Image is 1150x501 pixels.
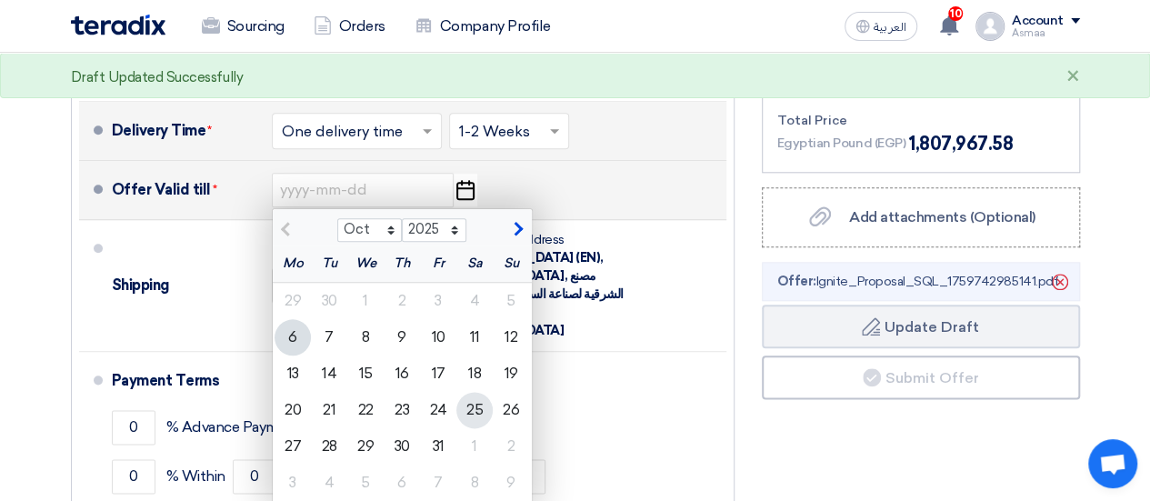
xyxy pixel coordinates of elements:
div: 30 [384,428,420,465]
span: Egyptian Pound (EGP) [777,134,905,153]
div: We [347,245,384,282]
div: 25 [456,392,493,428]
div: 17 [420,356,456,392]
div: 15 [347,356,384,392]
a: Orders [299,6,400,46]
div: Delivery Time [112,109,257,153]
div: 5 [347,465,384,501]
div: Account [1012,14,1064,29]
div: 29 [347,428,384,465]
span: 10 [948,6,963,21]
div: 27 [275,428,311,465]
div: × [1066,66,1080,88]
div: 23 [384,392,420,428]
div: 4 [311,465,347,501]
span: % Within [166,467,225,486]
div: 8 [347,319,384,356]
div: 6 [384,465,420,501]
div: 10 [420,319,456,356]
div: 26 [493,392,529,428]
div: 8 [456,465,493,501]
div: Total Price [777,111,1065,130]
div: 24 [420,392,456,428]
div: 3 [420,283,456,319]
div: 7 [420,465,456,501]
div: 1 [347,283,384,319]
div: 7 [311,319,347,356]
div: 3 [275,465,311,501]
button: Update Draft [762,305,1080,348]
div: Open chat [1088,439,1137,488]
div: 22 [347,392,384,428]
img: profile_test.png [975,12,1005,41]
span: Offer: [777,274,816,289]
div: Draft Updated Successfully [71,67,244,88]
span: 1,807,967.58 [909,130,1013,157]
button: Submit Offer [762,356,1080,399]
div: 1 [456,428,493,465]
div: 12 [493,319,529,356]
span: Add attachments (Optional) [849,208,1035,225]
div: 6 [275,319,311,356]
div: Payment Terms [112,359,705,403]
input: payment-term-2 [112,459,155,494]
div: Tu [311,245,347,282]
div: 30 [311,283,347,319]
div: Mo [275,245,311,282]
input: payment-term-1 [112,410,155,445]
input: yyyy-mm-dd [272,173,454,207]
div: 9 [493,465,529,501]
span: % Advance Payment Upon [166,418,341,436]
div: Fr [420,245,456,282]
a: Company Profile [400,6,565,46]
img: Teradix logo [71,15,165,35]
div: 11 [456,319,493,356]
div: Su [493,245,529,282]
div: 14 [311,356,347,392]
input: payment-term-2 [233,459,276,494]
div: 19 [493,356,529,392]
div: 4 [456,283,493,319]
div: 13 [275,356,311,392]
div: Th [384,245,420,282]
div: 18 [456,356,493,392]
div: Offer Valid till [112,168,257,212]
div: 31 [420,428,456,465]
div: 20 [275,392,311,428]
div: 9 [384,319,420,356]
span: [GEOGRAPHIC_DATA] (EN), [GEOGRAPHIC_DATA], مصنع الشرقية لصناعة السكر / المنطقة الصناعية الثانية /... [425,250,624,338]
div: Sa [456,245,493,282]
div: Asmaa [1012,28,1080,38]
span: Ignite_Proposal_SQL_1759742985141.pdf [777,272,1058,291]
div: 5 [493,283,529,319]
button: العربية [845,12,917,41]
div: 16 [384,356,420,392]
div: Shipping [112,264,257,307]
div: 2 [493,428,529,465]
div: 21 [311,392,347,428]
div: 29 [275,283,311,319]
span: العربية [874,21,906,34]
a: Sourcing [187,6,299,46]
div: 28 [311,428,347,465]
div: 2 [384,283,420,319]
